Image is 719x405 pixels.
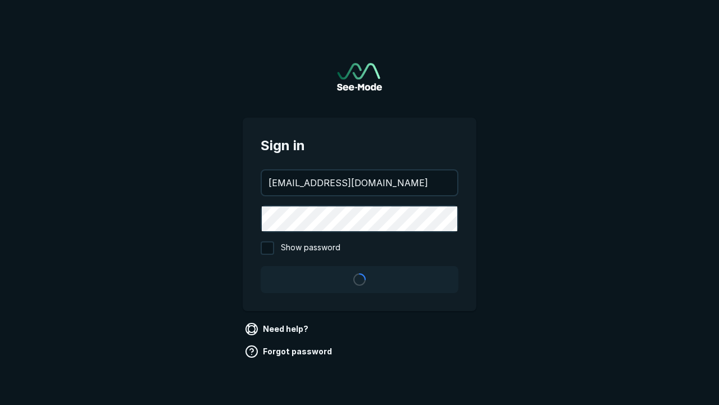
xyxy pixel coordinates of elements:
a: Need help? [243,320,313,338]
span: Show password [281,241,340,255]
span: Sign in [261,136,458,156]
input: your@email.com [262,170,457,195]
a: Forgot password [243,343,336,361]
a: Go to sign in [337,63,382,91]
img: See-Mode Logo [337,63,382,91]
